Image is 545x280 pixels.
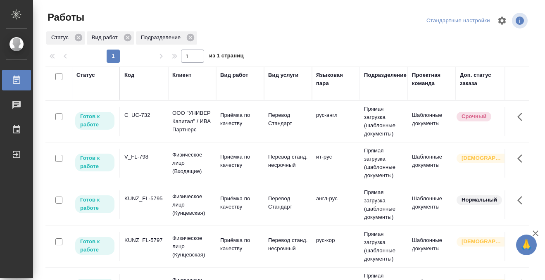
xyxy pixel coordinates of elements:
[492,11,512,31] span: Настроить таблицу
[172,71,191,79] div: Клиент
[220,236,260,253] p: Приёмка по качеству
[172,151,212,176] p: Физическое лицо (Входящие)
[45,11,84,24] span: Работы
[74,111,115,131] div: Исполнитель может приступить к работе
[220,111,260,128] p: Приёмка по качеству
[462,196,497,204] p: Нормальный
[268,111,308,128] p: Перевод Стандарт
[512,232,532,252] button: Здесь прячутся важные кнопки
[512,107,532,127] button: Здесь прячутся важные кнопки
[80,237,109,254] p: Готов к работе
[268,195,308,211] p: Перевод Стандарт
[408,107,456,136] td: Шаблонные документы
[462,154,503,162] p: [DEMOGRAPHIC_DATA]
[220,195,260,211] p: Приёмка по качеству
[360,101,408,142] td: Прямая загрузка (шаблонные документы)
[80,196,109,212] p: Готов к работе
[312,232,360,261] td: рус-кор
[209,51,244,63] span: из 1 страниц
[512,149,532,168] button: Здесь прячутся важные кнопки
[268,236,308,253] p: Перевод станд. несрочный
[268,153,308,169] p: Перевод станд. несрочный
[360,226,408,267] td: Прямая загрузка (шаблонные документы)
[74,236,115,256] div: Исполнитель может приступить к работе
[512,190,532,210] button: Здесь прячутся важные кнопки
[136,31,197,45] div: Подразделение
[220,71,248,79] div: Вид работ
[172,192,212,217] p: Физическое лицо (Кунцевская)
[460,71,503,88] div: Доп. статус заказа
[124,195,164,203] div: KUNZ_FL-5795
[124,111,164,119] div: C_UC-732
[87,31,134,45] div: Вид работ
[519,236,533,254] span: 🙏
[124,153,164,161] div: V_FL-798
[360,142,408,184] td: Прямая загрузка (шаблонные документы)
[80,112,109,129] p: Готов к работе
[360,184,408,225] td: Прямая загрузка (шаблонные документы)
[74,153,115,172] div: Исполнитель может приступить к работе
[51,33,71,42] p: Статус
[220,153,260,169] p: Приёмка по качеству
[92,33,121,42] p: Вид работ
[312,149,360,178] td: ит-рус
[268,71,299,79] div: Вид услуги
[124,71,134,79] div: Код
[74,195,115,214] div: Исполнитель может приступить к работе
[412,71,452,88] div: Проектная команда
[516,235,537,255] button: 🙏
[124,236,164,244] div: KUNZ_FL-5797
[312,190,360,219] td: англ-рус
[462,237,503,246] p: [DEMOGRAPHIC_DATA]
[141,33,183,42] p: Подразделение
[424,14,492,27] div: split button
[462,112,486,121] p: Срочный
[46,31,85,45] div: Статус
[80,154,109,171] p: Готов к работе
[408,149,456,178] td: Шаблонные документы
[312,107,360,136] td: рус-англ
[316,71,356,88] div: Языковая пара
[364,71,407,79] div: Подразделение
[172,109,212,134] p: ООО "УНИВЕР Капитал" / ИВА Партнерс
[172,234,212,259] p: Физическое лицо (Кунцевская)
[76,71,95,79] div: Статус
[408,232,456,261] td: Шаблонные документы
[512,13,529,28] span: Посмотреть информацию
[408,190,456,219] td: Шаблонные документы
